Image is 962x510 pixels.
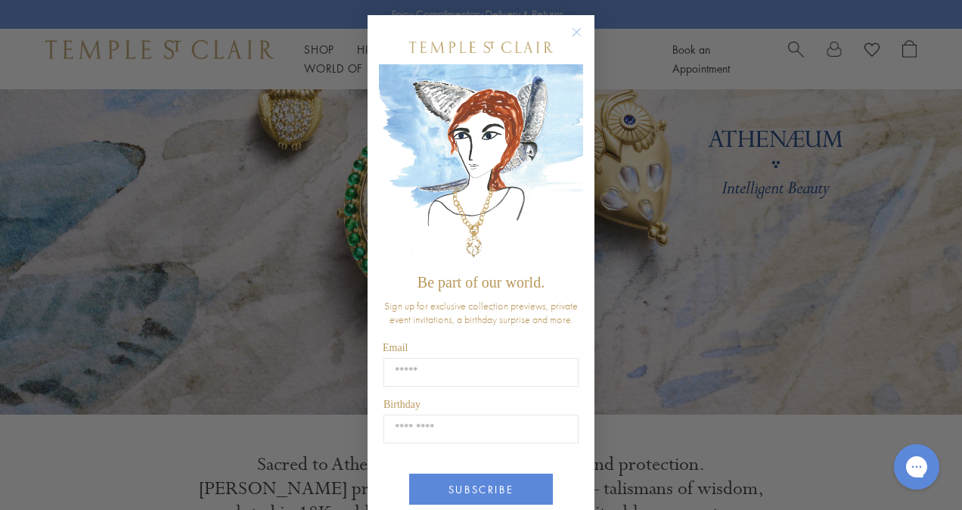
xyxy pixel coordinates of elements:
[409,474,553,505] button: SUBSCRIBE
[384,299,578,326] span: Sign up for exclusive collection previews, private event invitations, a birthday surprise and more.
[383,399,420,410] span: Birthday
[383,342,408,353] span: Email
[409,42,553,53] img: Temple St. Clair
[417,274,545,291] span: Be part of our world.
[383,358,579,387] input: Email
[379,64,583,266] img: c4a9eb12-d91a-4d4a-8ee0-386386f4f338.jpeg
[886,439,947,495] iframe: Gorgias live chat messenger
[575,30,594,49] button: Close dialog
